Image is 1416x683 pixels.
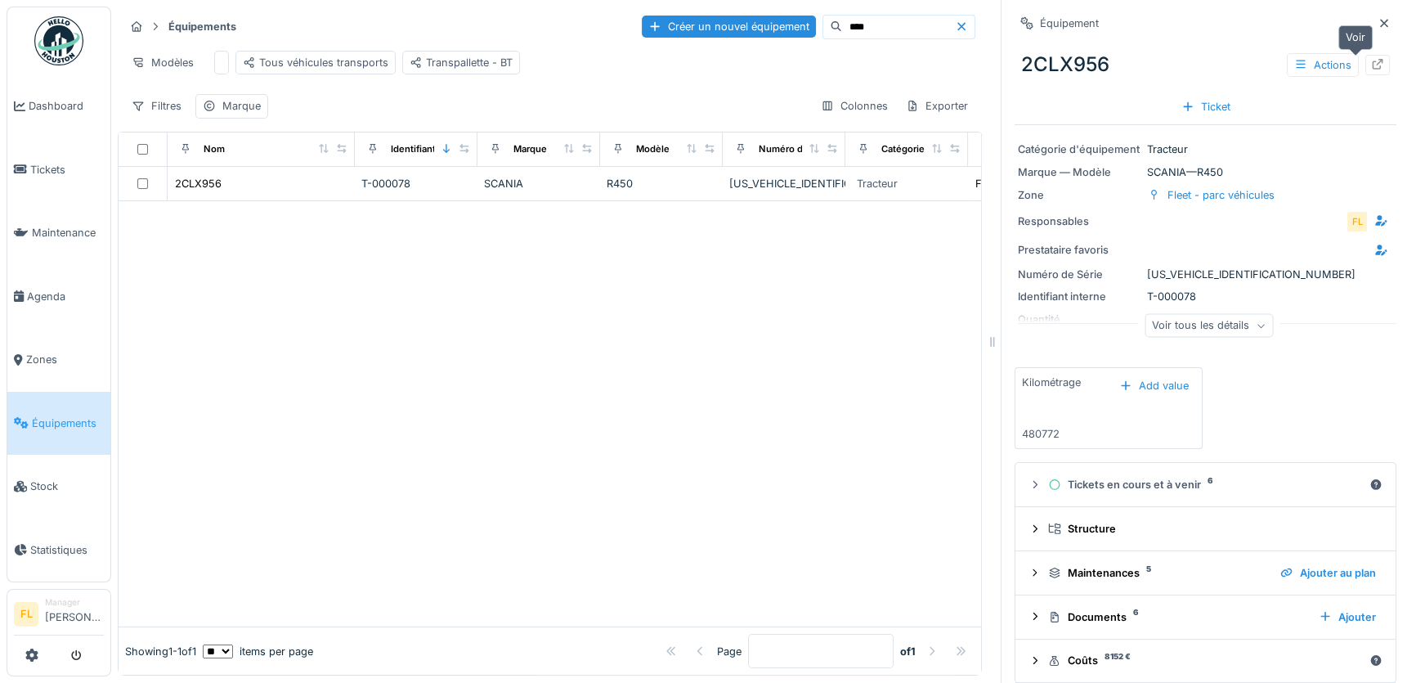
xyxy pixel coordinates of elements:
[1048,477,1363,492] div: Tickets en cours et à venir
[30,542,104,558] span: Statistiques
[636,142,670,156] div: Modèle
[857,176,898,191] div: Tracteur
[1018,267,1140,282] div: Numéro de Série
[162,19,243,34] strong: Équipements
[30,162,104,177] span: Tickets
[1022,646,1389,676] summary: Coûts8152 €
[204,142,225,156] div: Nom
[1274,562,1382,584] div: Ajouter au plan
[32,225,104,240] span: Maintenance
[1022,426,1060,442] div: 480772
[7,519,110,582] a: Statistiques
[484,176,594,191] div: SCANIA
[7,74,110,138] a: Dashboard
[1048,609,1306,625] div: Documents
[243,55,388,70] div: Tous véhicules transports
[1018,289,1140,304] div: Identifiant interne
[7,328,110,392] a: Zones
[1048,565,1267,581] div: Maintenances
[1022,602,1389,632] summary: Documents6Ajouter
[813,94,895,118] div: Colonnes
[1167,187,1275,203] div: Fleet - parc véhicules
[7,455,110,519] a: Stock
[1018,267,1393,282] div: [US_VEHICLE_IDENTIFICATION_NUMBER]
[175,176,222,191] div: 2CLX956
[898,94,975,118] div: Exporter
[30,479,104,494] span: Stock
[1113,375,1195,397] div: Add value
[7,392,110,456] a: Équipements
[881,142,995,156] div: Catégories d'équipement
[391,142,470,156] div: Identifiant interne
[7,201,110,265] a: Maintenance
[1022,514,1389,544] summary: Structure
[1018,242,1140,258] div: Prestataire favoris
[1338,25,1373,49] div: Voir
[1018,213,1140,229] div: Responsables
[222,98,261,114] div: Marque
[1018,187,1140,203] div: Zone
[642,16,816,38] div: Créer un nouvel équipement
[26,352,104,367] span: Zones
[513,142,547,156] div: Marque
[1018,142,1140,157] div: Catégorie d'équipement
[1040,16,1099,31] div: Équipement
[1312,606,1382,628] div: Ajouter
[1048,653,1363,668] div: Coûts
[717,644,742,659] div: Page
[124,94,189,118] div: Filtres
[14,596,104,636] a: FL Manager[PERSON_NAME]
[1015,43,1396,86] div: 2CLX956
[607,176,716,191] div: R450
[361,176,471,191] div: T-000078
[1022,470,1389,500] summary: Tickets en cours et à venir6
[1287,53,1359,77] div: Actions
[410,55,513,70] div: Transpallette - BT
[203,644,313,659] div: items per page
[1018,289,1393,304] div: T-000078
[34,16,83,65] img: Badge_color-CXgf-gQk.svg
[1048,521,1376,537] div: Structure
[1145,314,1273,338] div: Voir tous les détails
[14,602,38,627] li: FL
[729,176,839,191] div: [US_VEHICLE_IDENTIFICATION_NUMBER]
[1022,375,1081,390] div: Kilométrage
[45,596,104,609] div: Manager
[27,289,104,304] span: Agenda
[1346,210,1369,233] div: FL
[7,138,110,202] a: Tickets
[900,644,916,659] strong: of 1
[759,142,834,156] div: Numéro de Série
[1018,164,1140,180] div: Marque — Modèle
[45,596,104,631] li: [PERSON_NAME]
[125,644,196,659] div: Showing 1 - 1 of 1
[1018,142,1393,157] div: Tracteur
[32,416,104,431] span: Équipements
[1018,164,1393,180] div: SCANIA — R450
[1175,96,1237,118] div: Ticket
[29,98,104,114] span: Dashboard
[124,51,201,74] div: Modèles
[975,176,1082,191] div: Fleet - parc véhicules
[1022,558,1389,588] summary: Maintenances5Ajouter au plan
[7,265,110,329] a: Agenda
